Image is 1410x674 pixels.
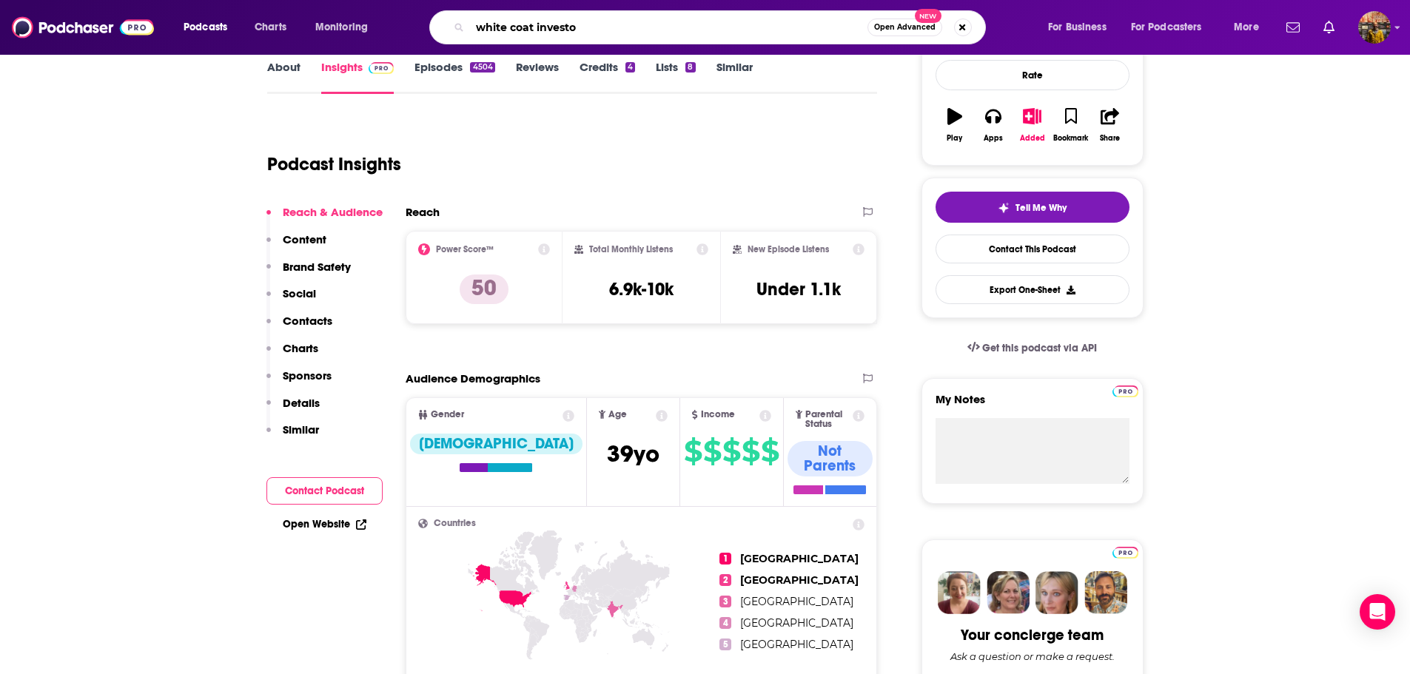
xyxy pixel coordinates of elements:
[369,62,395,74] img: Podchaser Pro
[1084,571,1127,614] img: Jon Profile
[1112,545,1138,559] a: Pro website
[867,18,942,36] button: Open AdvancedNew
[936,392,1129,418] label: My Notes
[874,24,936,31] span: Open Advanced
[283,341,318,355] p: Charts
[987,571,1030,614] img: Barbara Profile
[1048,17,1107,38] span: For Business
[938,571,981,614] img: Sydney Profile
[406,205,440,219] h2: Reach
[406,371,540,385] h2: Audience Demographics
[719,638,731,650] span: 5
[1360,594,1395,630] div: Open Intercom Messenger
[470,62,494,73] div: 4504
[434,519,476,528] span: Countries
[936,192,1129,223] button: tell me why sparkleTell Me Why
[1052,98,1090,152] button: Bookmark
[748,244,829,255] h2: New Episode Listens
[173,16,246,39] button: open menu
[1317,15,1340,40] a: Show notifications dropdown
[761,439,779,463] span: $
[684,439,702,463] span: $
[1015,202,1067,214] span: Tell Me Why
[756,278,841,300] h3: Under 1.1k
[1112,547,1138,559] img: Podchaser Pro
[608,410,627,419] span: Age
[722,439,740,463] span: $
[685,62,695,73] div: 8
[1013,98,1051,152] button: Added
[266,205,383,232] button: Reach & Audience
[740,573,859,587] span: [GEOGRAPHIC_DATA]
[1358,11,1391,44] span: Logged in as hratnayake
[950,650,1115,662] div: Ask a question or make a request.
[266,422,319,450] button: Similar
[283,368,332,383] p: Sponsors
[984,134,1003,143] div: Apps
[283,518,366,530] a: Open Website
[1121,16,1223,39] button: open menu
[982,342,1097,354] span: Get this podcast via API
[703,439,721,463] span: $
[1112,385,1138,397] img: Podchaser Pro
[1035,571,1078,614] img: Jules Profile
[283,260,351,274] p: Brand Safety
[716,60,753,94] a: Similar
[1090,98,1129,152] button: Share
[740,638,853,651] span: [GEOGRAPHIC_DATA]
[266,396,320,423] button: Details
[414,60,494,94] a: Episodes4504
[516,60,559,94] a: Reviews
[625,62,635,73] div: 4
[266,314,332,341] button: Contacts
[1020,134,1045,143] div: Added
[656,60,695,94] a: Lists8
[740,595,853,608] span: [GEOGRAPHIC_DATA]
[974,98,1013,152] button: Apps
[936,275,1129,304] button: Export One-Sheet
[266,477,383,505] button: Contact Podcast
[740,552,859,565] span: [GEOGRAPHIC_DATA]
[283,232,326,246] p: Content
[431,410,464,419] span: Gender
[719,617,731,629] span: 4
[915,9,941,23] span: New
[961,626,1104,644] div: Your concierge team
[580,60,635,94] a: Credits4
[1280,15,1306,40] a: Show notifications dropdown
[266,341,318,368] button: Charts
[283,205,383,219] p: Reach & Audience
[283,314,332,328] p: Contacts
[1100,134,1120,143] div: Share
[589,244,673,255] h2: Total Monthly Listens
[607,439,659,468] span: 39 yo
[436,244,494,255] h2: Power Score™
[1131,17,1202,38] span: For Podcasters
[184,17,227,38] span: Podcasts
[1358,11,1391,44] button: Show profile menu
[609,278,674,300] h3: 6.9k-10k
[315,17,368,38] span: Monitoring
[283,286,316,300] p: Social
[267,153,401,175] h1: Podcast Insights
[305,16,387,39] button: open menu
[266,260,351,287] button: Brand Safety
[460,274,508,304] p: 50
[267,60,301,94] a: About
[266,232,326,260] button: Content
[321,60,395,94] a: InsightsPodchaser Pro
[719,574,731,586] span: 2
[740,616,853,630] span: [GEOGRAPHIC_DATA]
[1223,16,1278,39] button: open menu
[283,396,320,410] p: Details
[936,98,974,152] button: Play
[956,330,1109,366] a: Get this podcast via API
[255,17,286,38] span: Charts
[788,441,873,476] div: Not Parents
[12,13,154,41] img: Podchaser - Follow, Share and Rate Podcasts
[947,134,962,143] div: Play
[1053,134,1088,143] div: Bookmark
[1234,17,1259,38] span: More
[470,16,867,39] input: Search podcasts, credits, & more...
